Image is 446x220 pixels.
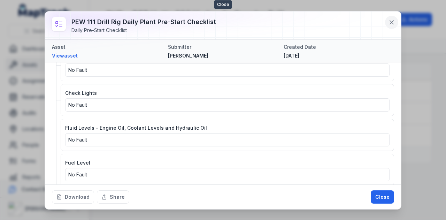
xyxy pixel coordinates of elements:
[214,0,232,9] span: Close
[65,90,97,96] span: Check Lights
[68,102,87,108] span: No Fault
[52,44,66,50] span: Asset
[65,125,207,131] span: Fluid Levels - Engine Oil, Coolant Levels and Hydraulic Oil
[284,53,299,59] span: [DATE]
[371,190,394,204] button: Close
[284,44,316,50] span: Created Date
[52,190,94,204] button: Download
[52,52,162,59] a: Viewasset
[68,172,87,177] span: No Fault
[68,67,87,73] span: No Fault
[68,137,87,143] span: No Fault
[71,17,216,27] h3: PEW 111 Drill Rig Daily Plant Pre-Start Checklist
[284,53,299,59] time: 26/08/2025, 9:25:29 am
[168,53,208,59] span: [PERSON_NAME]
[168,44,191,50] span: Submitter
[65,160,90,166] span: Fuel Level
[97,190,129,204] button: Share
[71,27,216,34] div: Daily Pre-Start Checklist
